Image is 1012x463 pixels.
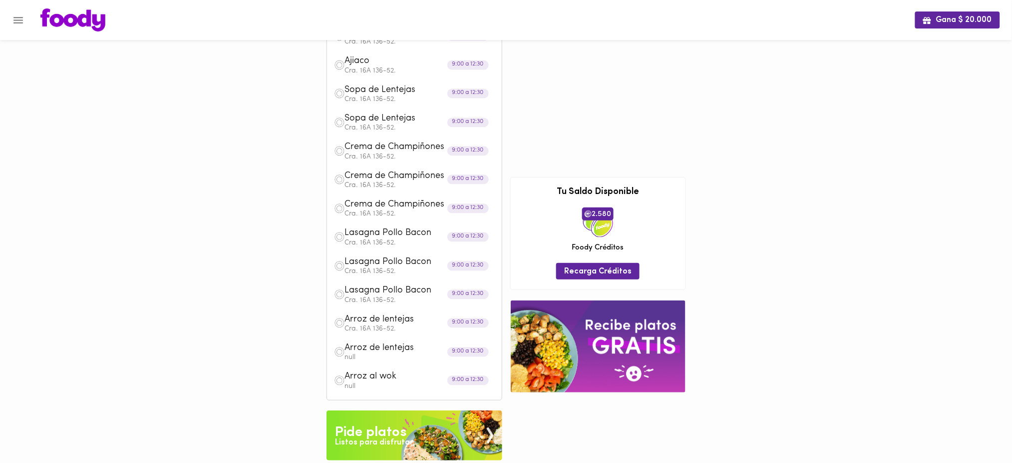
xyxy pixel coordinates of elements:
span: Sopa de Lentejas [345,84,460,96]
div: 9:00 a 12:30 [447,146,489,155]
span: 2.580 [582,207,614,220]
span: Foody Créditos [572,242,624,253]
div: 9:00 a 12:30 [447,203,489,213]
div: 9:00 a 12:30 [447,289,489,299]
span: Ajiaco [345,55,460,67]
span: Gana $ 20.000 [923,15,992,25]
img: dish.png [334,145,345,156]
img: dish.png [334,174,345,185]
p: Cra. 16A 136-52. [345,325,495,332]
img: dish.png [334,88,345,99]
div: 9:00 a 12:30 [447,175,489,184]
p: Cra. 16A 136-52. [345,239,495,246]
div: 9:00 a 12:30 [447,261,489,270]
p: null [345,354,495,361]
img: dish.png [334,346,345,357]
span: Crema de Champiñones [345,170,460,182]
img: credits-package.png [583,207,613,237]
img: dish.png [334,260,345,271]
img: dish.png [334,59,345,70]
p: Cra. 16A 136-52. [345,96,495,103]
img: dish.png [334,375,345,386]
img: dish.png [334,117,345,128]
img: referral-banner.png [511,300,685,392]
div: 9:00 a 12:30 [447,376,489,385]
img: dish.png [334,317,345,328]
img: Pide un Platos [327,410,502,460]
div: Listos para disfrutar [335,437,413,448]
img: dish.png [334,289,345,300]
p: Cra. 16A 136-52. [345,297,495,304]
img: logo.png [40,8,105,31]
div: 9:00 a 12:30 [447,232,489,242]
span: Crema de Champiñones [345,199,460,210]
h3: Tu Saldo Disponible [518,187,678,197]
img: foody-creditos.png [585,210,592,217]
iframe: Messagebird Livechat Widget [954,405,1002,453]
span: Crema de Champiñones [345,141,460,153]
button: Gana $ 20.000 [915,11,1000,28]
p: Cra. 16A 136-52. [345,38,495,45]
span: Lasagna Pollo Bacon [345,227,460,239]
button: Recarga Créditos [556,263,640,279]
img: dish.png [334,231,345,242]
span: Recarga Créditos [564,267,632,276]
div: 9:00 a 12:30 [447,347,489,356]
p: Cra. 16A 136-52. [345,210,495,217]
div: 9:00 a 12:30 [447,89,489,98]
button: Menu [6,8,30,32]
div: Pide platos [335,422,406,442]
span: Lasagna Pollo Bacon [345,256,460,268]
p: Cra. 16A 136-52. [345,67,495,74]
p: null [345,383,495,390]
p: Cra. 16A 136-52. [345,182,495,189]
img: dish.png [334,203,345,214]
span: Arroz de lentejas [345,342,460,354]
div: 9:00 a 12:30 [447,60,489,69]
p: Cra. 16A 136-52. [345,153,495,160]
span: Arroz al wok [345,371,460,382]
span: Sopa de Lentejas [345,113,460,124]
p: Cra. 16A 136-52. [345,124,495,131]
div: 9:00 a 12:30 [447,117,489,127]
div: 9:00 a 12:30 [447,318,489,328]
span: Lasagna Pollo Bacon [345,285,460,296]
p: Cra. 16A 136-52. [345,268,495,275]
span: Arroz de lentejas [345,314,460,325]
